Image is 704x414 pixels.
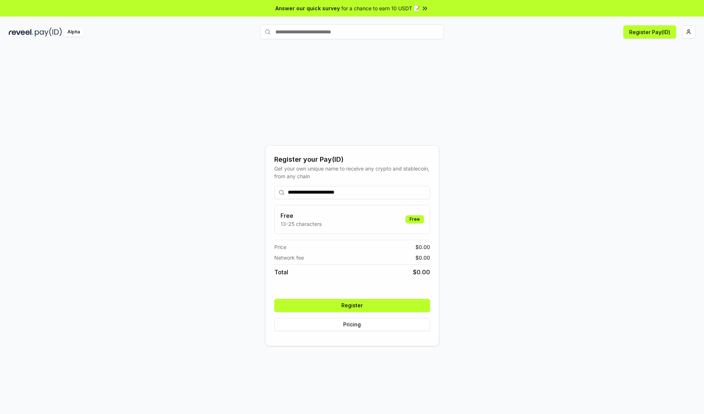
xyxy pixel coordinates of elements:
[9,28,33,37] img: reveel_dark
[406,215,424,223] div: Free
[341,4,420,12] span: for a chance to earn 10 USDT 📝
[415,254,430,261] span: $ 0.00
[274,318,430,331] button: Pricing
[623,25,676,39] button: Register Pay(ID)
[275,4,340,12] span: Answer our quick survey
[63,28,84,37] div: Alpha
[35,28,62,37] img: pay_id
[274,299,430,312] button: Register
[274,268,288,276] span: Total
[274,254,304,261] span: Network fee
[415,243,430,251] span: $ 0.00
[280,211,322,220] h3: Free
[274,154,430,165] div: Register your Pay(ID)
[274,243,286,251] span: Price
[274,165,430,180] div: Get your own unique name to receive any crypto and stablecoin, from any chain
[413,268,430,276] span: $ 0.00
[280,220,322,228] p: 13-25 characters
